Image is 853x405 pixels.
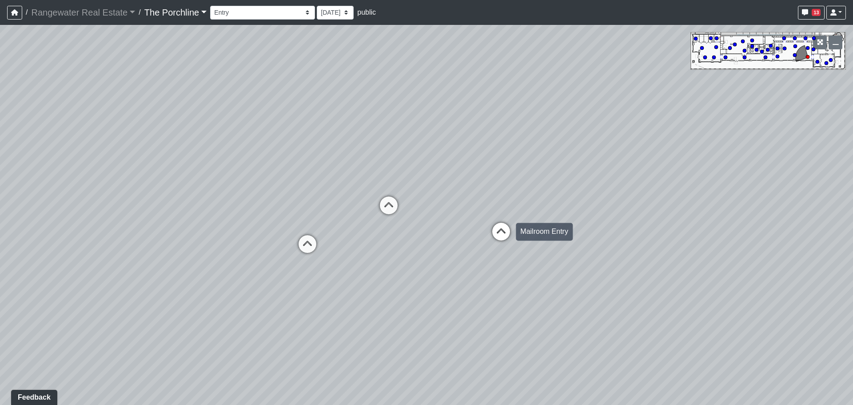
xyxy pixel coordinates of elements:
iframe: Ybug feedback widget [7,387,59,405]
span: public [357,8,376,16]
div: Mailroom Entry [516,223,573,241]
button: 13 [798,6,825,20]
span: / [135,4,144,21]
span: / [22,4,31,21]
a: The Porchline [144,4,207,21]
a: Rangewater Real Estate [31,4,135,21]
span: 13 [812,9,821,16]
